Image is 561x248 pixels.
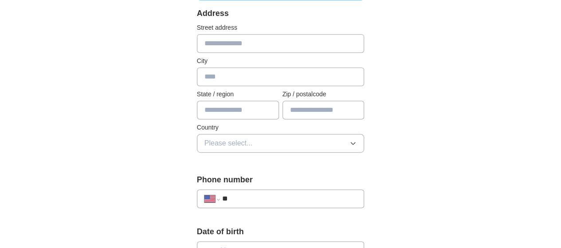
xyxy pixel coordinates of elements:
label: Street address [197,23,365,32]
span: Please select... [204,138,253,149]
label: Phone number [197,174,365,186]
label: State / region [197,90,279,99]
div: Address [197,8,365,20]
label: Date of birth [197,226,365,238]
label: City [197,56,365,66]
label: Country [197,123,365,132]
button: Please select... [197,134,365,153]
label: Zip / postalcode [282,90,365,99]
